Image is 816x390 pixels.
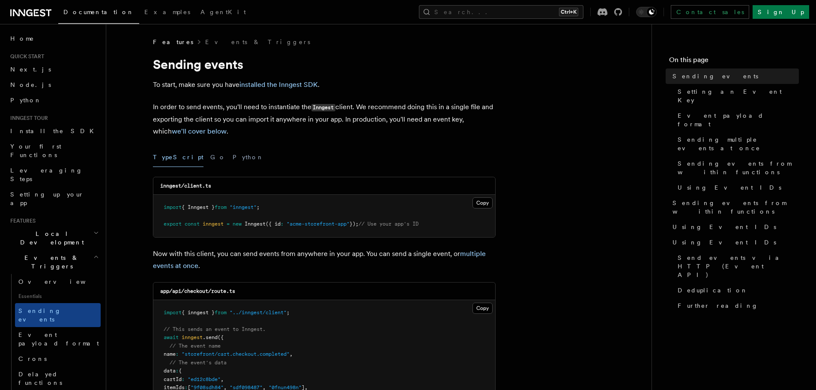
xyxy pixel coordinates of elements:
[58,3,139,24] a: Documentation
[669,55,799,68] h4: On this page
[7,229,93,247] span: Local Development
[673,223,776,231] span: Using Event IDs
[7,139,101,163] a: Your first Functions
[678,301,758,310] span: Further reading
[678,286,748,295] span: Deduplication
[674,283,799,298] a: Deduplication
[311,104,335,111] code: Inngest
[170,360,227,366] span: // The event's data
[164,310,182,316] span: import
[233,148,264,167] button: Python
[153,148,203,167] button: TypeScript
[7,53,44,60] span: Quick start
[674,298,799,313] a: Further reading
[10,128,99,134] span: Install the SDK
[233,221,242,227] span: new
[144,9,190,15] span: Examples
[359,221,418,227] span: // Use your app's ID
[245,221,266,227] span: Inngest
[419,5,583,19] button: Search...Ctrl+K
[472,303,493,314] button: Copy
[215,310,227,316] span: from
[153,57,496,72] h1: Sending events
[678,135,799,152] span: Sending multiple events at once
[257,204,260,210] span: ;
[7,62,101,77] a: Next.js
[7,31,101,46] a: Home
[7,187,101,211] a: Setting up your app
[215,204,227,210] span: from
[673,199,799,216] span: Sending events from within functions
[188,376,221,382] span: "ed12c8bde"
[200,9,246,15] span: AgentKit
[170,343,221,349] span: // The event name
[179,368,182,374] span: {
[182,204,215,210] span: { Inngest }
[10,97,42,104] span: Python
[7,163,101,187] a: Leveraging Steps
[15,274,101,289] a: Overview
[164,204,182,210] span: import
[15,351,101,366] a: Crons
[185,221,200,227] span: const
[18,355,47,362] span: Crons
[674,84,799,108] a: Setting an Event Key
[7,92,101,108] a: Python
[7,123,101,139] a: Install the SDK
[182,310,215,316] span: { inngest }
[227,221,230,227] span: =
[669,68,799,84] a: Sending events
[176,351,179,357] span: :
[139,3,195,23] a: Examples
[753,5,809,19] a: Sign Up
[673,238,776,247] span: Using Event IDs
[164,221,182,227] span: export
[18,307,61,323] span: Sending events
[160,288,235,294] code: app/api/checkout/route.ts
[153,38,193,46] span: Features
[203,334,218,340] span: .send
[63,9,134,15] span: Documentation
[10,34,34,43] span: Home
[203,221,224,227] span: inngest
[153,101,496,137] p: In order to send events, you'll need to instantiate the client. We recommend doing this in a sing...
[153,250,486,270] a: multiple events at once
[160,183,211,189] code: inngest/client.ts
[15,289,101,303] span: Essentials
[678,183,781,192] span: Using Event IDs
[678,87,799,104] span: Setting an Event Key
[674,156,799,180] a: Sending events from within functions
[10,191,84,206] span: Setting up your app
[164,368,176,374] span: data
[669,235,799,250] a: Using Event IDs
[172,127,227,135] a: we'll cover below
[195,3,251,23] a: AgentKit
[7,217,36,224] span: Features
[266,221,281,227] span: ({ id
[10,81,51,88] span: Node.js
[669,195,799,219] a: Sending events from within functions
[7,77,101,92] a: Node.js
[176,368,179,374] span: :
[636,7,657,17] button: Toggle dark mode
[10,167,83,182] span: Leveraging Steps
[153,79,496,91] p: To start, make sure you have .
[7,115,48,122] span: Inngest tour
[559,8,578,16] kbd: Ctrl+K
[15,327,101,351] a: Event payload format
[230,310,287,316] span: "../inngest/client"
[18,371,62,386] span: Delayed functions
[281,221,284,227] span: :
[10,143,61,158] span: Your first Functions
[164,351,176,357] span: name
[182,334,203,340] span: inngest
[7,250,101,274] button: Events & Triggers
[182,351,290,357] span: "storefront/cart.checkout.completed"
[230,204,257,210] span: "inngest"
[287,221,350,227] span: "acme-storefront-app"
[221,376,224,382] span: ,
[182,376,185,382] span: :
[164,334,179,340] span: await
[350,221,359,227] span: });
[153,248,496,272] p: Now with this client, you can send events from anywhere in your app. You can send a single event,...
